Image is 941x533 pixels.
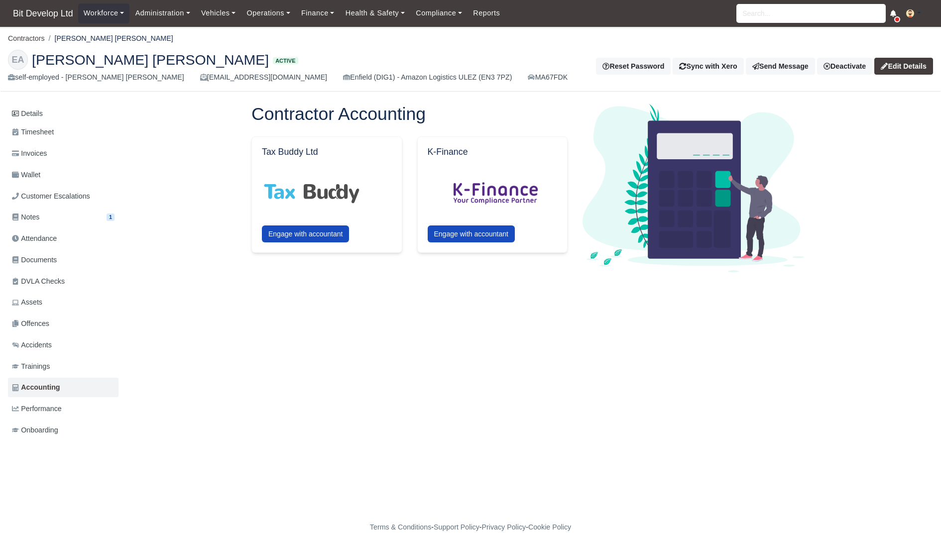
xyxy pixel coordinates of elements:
[12,233,57,244] span: Attendance
[12,318,49,329] span: Offences
[340,3,411,23] a: Health & Safety
[8,208,118,227] a: Notes 1
[746,58,815,75] a: Send Message
[8,293,118,312] a: Assets
[12,126,54,138] span: Timesheet
[8,314,118,333] a: Offences
[673,58,743,75] button: Sync with Xero
[8,335,118,355] a: Accidents
[296,3,340,23] a: Finance
[129,3,195,23] a: Administration
[8,3,78,23] span: Bit Develop Ltd
[596,58,671,75] button: Reset Password
[262,147,392,157] h5: Tax Buddy Ltd
[8,229,118,248] a: Attendance
[8,421,118,440] a: Onboarding
[8,34,45,42] a: Contractors
[8,4,78,23] a: Bit Develop Ltd
[428,147,558,157] h5: K-Finance
[12,254,57,266] span: Documents
[262,225,349,242] button: Engage with accountant
[12,297,42,308] span: Assets
[8,144,118,163] a: Invoices
[8,50,28,70] div: EA
[8,250,118,270] a: Documents
[196,3,241,23] a: Vehicles
[0,42,941,92] div: Erikson Francisco Afonso
[12,169,40,181] span: Wallet
[12,425,58,436] span: Onboarding
[12,148,47,159] span: Invoices
[8,272,118,291] a: DVLA Checks
[8,165,118,185] a: Wallet
[273,57,298,65] span: Active
[434,523,479,531] a: Support Policy
[817,58,872,75] a: Deactivate
[736,4,886,23] input: Search...
[32,53,269,67] span: [PERSON_NAME] [PERSON_NAME]
[468,3,505,23] a: Reports
[251,104,568,125] h1: Contractor Accounting
[12,191,90,202] span: Customer Escalations
[528,72,568,83] a: MA67FDK
[8,187,118,206] a: Customer Escalations
[107,213,115,221] span: 1
[874,58,933,75] a: Edit Details
[12,276,65,287] span: DVLA Checks
[12,361,50,372] span: Trainings
[410,3,468,23] a: Compliance
[528,523,571,531] a: Cookie Policy
[8,378,118,397] a: Accounting
[187,522,754,533] div: - - -
[78,3,130,23] a: Workforce
[200,72,327,83] div: [EMAIL_ADDRESS][DOMAIN_NAME]
[12,339,52,351] span: Accidents
[343,72,512,83] div: Enfield (DIG1) - Amazon Logistics ULEZ (EN3 7PZ)
[12,212,39,223] span: Notes
[8,357,118,376] a: Trainings
[241,3,295,23] a: Operations
[370,523,431,531] a: Terms & Conditions
[45,33,173,44] li: [PERSON_NAME] [PERSON_NAME]
[428,225,515,242] button: Engage with accountant
[12,382,60,393] span: Accounting
[8,399,118,419] a: Performance
[8,72,184,83] div: self-employed - [PERSON_NAME] [PERSON_NAME]
[8,105,118,123] a: Details
[482,523,526,531] a: Privacy Policy
[8,122,118,142] a: Timesheet
[12,403,62,415] span: Performance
